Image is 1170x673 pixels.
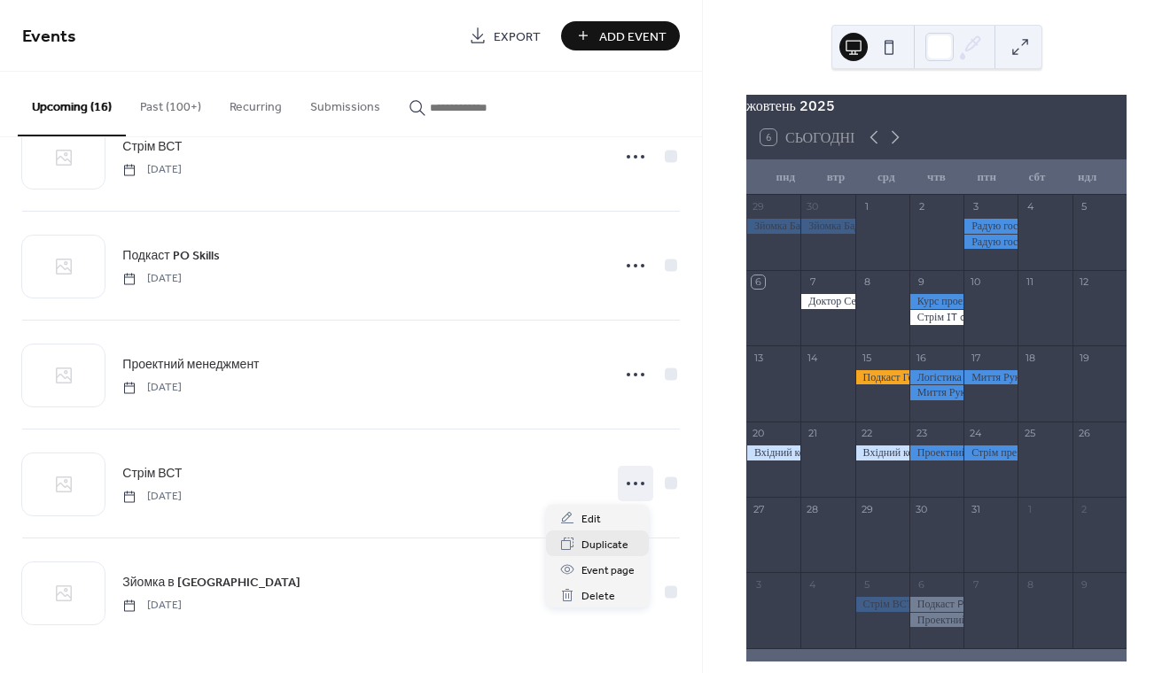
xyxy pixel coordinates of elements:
div: 6 [915,577,928,591]
div: сбт [1012,159,1063,195]
div: 2 [915,200,928,213]
span: Event page [581,561,635,580]
span: Проектний менеджмент [122,356,259,375]
div: Миття Рук [963,370,1018,385]
div: Стрім ВСТ [855,597,909,612]
span: Стрім ВСТ [122,138,182,157]
a: Стрім ВСТ [122,136,182,157]
div: 7 [806,275,819,289]
span: [DATE] [122,271,182,287]
div: 1 [861,200,874,213]
div: 16 [915,351,928,364]
span: [DATE] [122,162,182,178]
a: Export [456,21,554,50]
div: ндл [1062,159,1112,195]
div: Радую гостя, керівники [963,235,1018,250]
button: Add Event [561,21,680,50]
div: Подкаст Гефест, 2 зйомки [855,370,909,385]
div: 23 [915,427,928,440]
a: Зйомка в [GEOGRAPHIC_DATA] [122,572,300,592]
span: Export [494,27,541,46]
span: Стрім ВСТ [122,465,182,483]
div: 12 [1078,275,1091,289]
div: 21 [806,427,819,440]
div: 17 [969,351,982,364]
a: Проектний менеджмент [122,354,259,375]
div: срд [861,159,911,195]
div: 13 [752,351,765,364]
div: 28 [806,502,819,515]
div: 31 [969,502,982,515]
span: [DATE] [122,489,182,505]
span: Duplicate [581,536,628,554]
div: 3 [752,577,765,591]
div: 30 [915,502,928,515]
div: 9 [1078,577,1091,591]
div: Стрім презентація книги [963,445,1018,460]
button: Submissions [296,72,394,135]
div: 15 [861,351,874,364]
div: 1 [1023,502,1036,515]
a: Стрім ВСТ [122,463,182,483]
button: Recurring [215,72,296,135]
div: Зйомка Бадді [746,219,800,234]
div: Доктор Сем стрім, радіорубка [800,294,854,309]
span: Delete [581,587,615,606]
div: Стрім IT day Temabit [909,310,963,325]
div: 10 [969,275,982,289]
div: 8 [1023,577,1036,591]
div: 4 [806,577,819,591]
span: Подкаст PO Skills [122,247,219,266]
span: Edit [581,510,601,529]
div: Логістика історія майстрів [909,370,963,385]
div: 2 [1078,502,1091,515]
div: 5 [861,577,874,591]
button: Upcoming (16) [18,72,126,136]
div: 7 [969,577,982,591]
div: 5 [1078,200,1091,213]
div: Вхідний контроль, Відвантаження, Контроль придатності [746,445,800,460]
div: Курс проектний менеджмент 3-4 [909,294,963,309]
div: жовтень 2025 [746,95,1127,116]
span: [DATE] [122,380,182,396]
div: 25 [1023,427,1036,440]
div: 22 [861,427,874,440]
div: 29 [752,200,765,213]
div: Проектний менеджмент 5/6 [909,445,963,460]
div: 6 [752,275,765,289]
div: 11 [1023,275,1036,289]
button: Past (100+) [126,72,215,135]
div: Вхідний контроль, Відвантаження, Контроль придатності [855,445,909,460]
div: Миття Рук [909,385,963,400]
div: 20 [752,427,765,440]
div: 27 [752,502,765,515]
div: пнд [760,159,811,195]
div: Проектний менеджмент [909,613,963,628]
div: 19 [1078,351,1091,364]
div: Зйомка Бадді [800,219,854,234]
div: 9 [915,275,928,289]
span: [DATE] [122,598,182,614]
span: Events [22,19,76,54]
div: 24 [969,427,982,440]
div: 4 [1023,200,1036,213]
div: 29 [861,502,874,515]
div: 3 [969,200,982,213]
div: чтв [911,159,962,195]
div: 30 [806,200,819,213]
div: Подкаст PO Skills [909,597,963,612]
span: Зйомка в [GEOGRAPHIC_DATA] [122,574,300,592]
a: Подкаст PO Skills [122,245,219,266]
div: 26 [1078,427,1091,440]
div: втр [811,159,862,195]
div: 14 [806,351,819,364]
div: 8 [861,275,874,289]
div: птн [962,159,1012,195]
span: Add Event [599,27,667,46]
div: Радую гостя стрім [963,219,1018,234]
div: 18 [1023,351,1036,364]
